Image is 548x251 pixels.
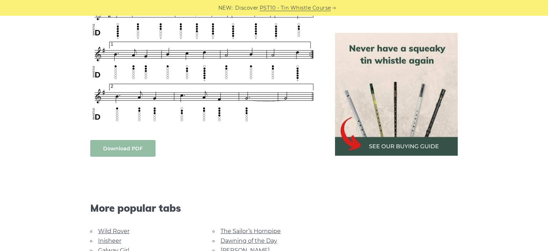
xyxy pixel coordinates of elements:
a: Dawning of the Day [220,237,277,244]
a: The Sailor’s Hornpipe [220,228,281,235]
a: Wild Rover [98,228,130,235]
a: Download PDF [90,140,156,157]
a: PST10 - Tin Whistle Course [260,4,331,12]
span: Discover [235,4,259,12]
span: NEW: [218,4,233,12]
img: tin whistle buying guide [335,33,458,156]
a: Inisheer [98,237,121,244]
span: More popular tabs [90,202,318,214]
